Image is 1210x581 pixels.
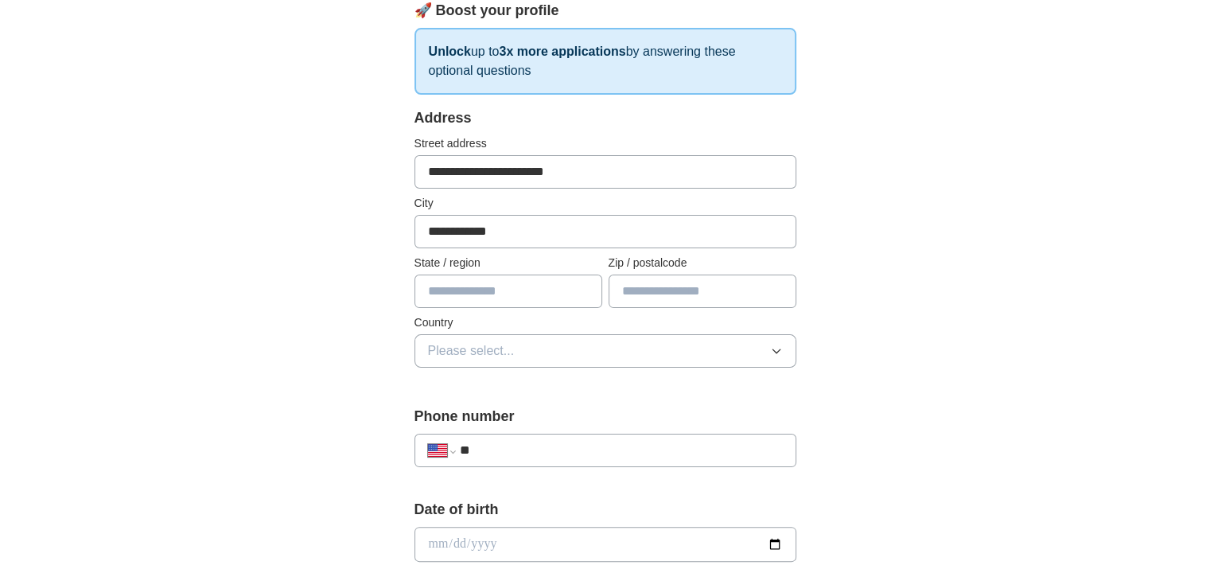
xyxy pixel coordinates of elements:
label: Date of birth [414,499,796,521]
label: Zip / postalcode [609,255,796,271]
label: State / region [414,255,602,271]
label: Street address [414,135,796,152]
label: Country [414,314,796,331]
button: Please select... [414,334,796,368]
label: City [414,195,796,212]
span: Please select... [428,341,515,361]
p: up to by answering these optional questions [414,28,796,95]
div: Address [414,107,796,129]
strong: Unlock [429,45,471,58]
label: Phone number [414,406,796,427]
strong: 3x more applications [499,45,625,58]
